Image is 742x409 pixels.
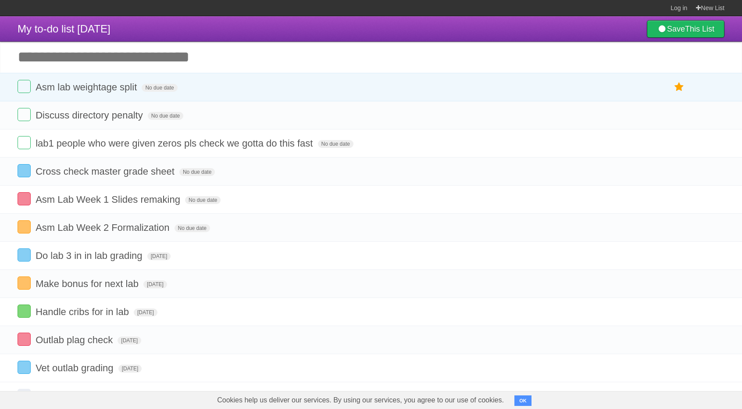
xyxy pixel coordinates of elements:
[18,80,31,93] label: Done
[685,25,714,33] b: This List
[18,276,31,290] label: Done
[118,365,142,373] span: [DATE]
[18,248,31,262] label: Done
[36,306,131,317] span: Handle cribs for in lab
[18,192,31,205] label: Done
[175,224,210,232] span: No due date
[18,164,31,177] label: Done
[147,252,171,260] span: [DATE]
[18,305,31,318] label: Done
[18,108,31,121] label: Done
[36,110,145,121] span: Discuss directory penalty
[36,362,115,373] span: Vet outlab grading
[36,82,139,93] span: Asm lab weightage split
[36,391,180,402] span: Asm Lab Week 1 content release
[318,140,353,148] span: No due date
[36,166,177,177] span: Cross check master grade sheet
[36,278,141,289] span: Make bonus for next lab
[36,334,115,345] span: Outlab plag check
[18,389,31,402] label: Done
[208,391,513,409] span: Cookies help us deliver our services. By using our services, you agree to our use of cookies.
[36,138,315,149] span: lab1 people who were given zeros pls check we gotta do this fast
[36,222,171,233] span: Asm Lab Week 2 Formalization
[647,20,724,38] a: SaveThis List
[36,250,144,261] span: Do lab 3 in in lab grading
[18,136,31,149] label: Done
[134,309,157,316] span: [DATE]
[179,168,215,176] span: No due date
[143,280,167,288] span: [DATE]
[185,196,221,204] span: No due date
[514,395,532,406] button: OK
[18,361,31,374] label: Done
[36,194,182,205] span: Asm Lab Week 1 Slides remaking
[142,84,177,92] span: No due date
[18,23,111,35] span: My to-do list [DATE]
[671,80,688,94] label: Star task
[148,112,183,120] span: No due date
[18,333,31,346] label: Done
[118,337,141,344] span: [DATE]
[18,220,31,233] label: Done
